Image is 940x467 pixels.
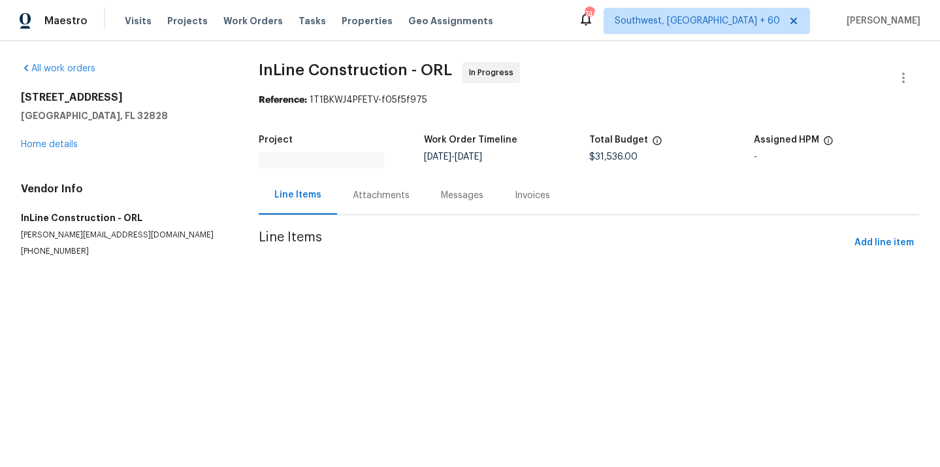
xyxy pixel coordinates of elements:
[515,189,550,202] div: Invoices
[21,64,95,73] a: All work orders
[259,135,293,145] h5: Project
[823,135,834,152] span: The hpm assigned to this work order.
[854,235,914,251] span: Add line item
[589,152,638,162] span: $31,536.00
[21,211,227,224] h5: InLine Construction - ORL
[125,14,152,27] span: Visits
[21,182,227,196] h4: Vendor Info
[754,135,819,145] h5: Assigned HPM
[615,14,780,27] span: Southwest, [GEOGRAPHIC_DATA] + 60
[424,152,482,162] span: -
[841,14,920,27] span: [PERSON_NAME]
[589,135,648,145] h5: Total Budget
[21,246,227,257] p: [PHONE_NUMBER]
[259,62,452,78] span: InLine Construction - ORL
[259,94,919,107] div: 1T1BKWJ4PFETV-f05f5f975
[455,152,482,162] span: [DATE]
[469,66,519,79] span: In Progress
[259,231,849,255] span: Line Items
[274,188,321,201] div: Line Items
[44,14,88,27] span: Maestro
[21,91,227,104] h2: [STREET_ADDRESS]
[21,230,227,241] p: [PERSON_NAME][EMAIL_ADDRESS][DOMAIN_NAME]
[259,95,307,105] b: Reference:
[424,135,517,145] h5: Work Order Timeline
[849,231,919,255] button: Add line item
[299,16,326,26] span: Tasks
[167,14,208,27] span: Projects
[754,152,919,162] div: -
[441,189,483,202] div: Messages
[342,14,393,27] span: Properties
[585,8,594,21] div: 740
[652,135,662,152] span: The total cost of line items that have been proposed by Opendoor. This sum includes line items th...
[223,14,283,27] span: Work Orders
[424,152,451,162] span: [DATE]
[353,189,410,202] div: Attachments
[408,14,493,27] span: Geo Assignments
[21,140,78,149] a: Home details
[21,109,227,122] h5: [GEOGRAPHIC_DATA], FL 32828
